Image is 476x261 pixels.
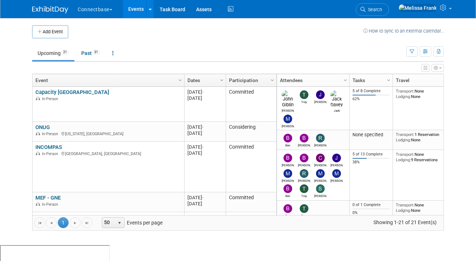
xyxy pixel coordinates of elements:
[298,99,311,104] div: Trey Willis
[284,184,292,193] img: Ben Edmond
[48,220,54,226] span: Go to the previous page
[36,132,40,135] img: In-Person Event
[282,162,294,167] div: Brian Maggiacomo
[42,97,60,101] span: In-Person
[187,214,222,221] div: [DATE]
[284,204,292,213] img: Ben Edmond
[58,217,69,228] span: 1
[330,162,343,167] div: John Reumann
[61,50,69,55] span: 21
[202,215,204,220] span: -
[300,204,308,213] img: Trey Willis
[314,99,327,104] div: James Grant
[330,90,343,108] img: Jack Davey
[356,3,389,16] a: Search
[72,220,78,226] span: Go to the next page
[42,132,60,136] span: In-Person
[282,193,294,198] div: Ben Edmond
[35,124,50,130] a: ONUG
[46,217,57,228] a: Go to the previous page
[396,152,415,157] span: Transport:
[300,169,308,178] img: Roger Castillo
[396,132,415,137] span: Transport:
[76,46,105,60] a: Past31
[367,217,443,227] span: Showing 1-21 of 21 Event(s)
[229,74,272,86] a: Participation
[316,184,325,193] img: Shivani York
[332,169,341,178] img: Maria Sterck
[226,87,276,122] td: Committed
[330,108,343,112] div: Jack Davey
[298,193,311,198] div: Trey Willis
[280,74,345,86] a: Attendees
[298,162,311,167] div: Brian Duffner
[298,178,311,183] div: Roger Castillo
[332,154,341,162] img: John Reumann
[187,124,222,130] div: [DATE]
[396,208,411,213] span: Lodging:
[314,178,327,183] div: Matt Clark
[269,74,277,85] a: Column Settings
[202,195,204,200] span: -
[102,218,114,228] span: 50
[42,202,60,207] span: In-Person
[352,202,390,207] div: 0 of 1 Complete
[363,28,444,34] a: How to sync to an external calendar...
[226,122,276,142] td: Considering
[284,115,292,123] img: Mary Ann Rose
[352,97,390,102] div: 62%
[70,217,81,228] a: Go to the next page
[36,97,40,100] img: In-Person Event
[316,90,325,99] img: James Grant
[282,123,294,128] div: Mary Ann Rose
[187,201,222,207] div: [DATE]
[226,142,276,192] td: Committed
[300,134,308,142] img: Brian Duffner
[330,178,343,183] div: Maria Sterck
[314,142,327,147] div: RICHARD LEVINE
[385,74,393,85] a: Column Settings
[32,6,68,13] img: ExhibitDay
[352,74,388,86] a: Tasks
[352,160,390,165] div: 38%
[42,151,60,156] span: In-Person
[117,220,122,226] span: select
[398,4,437,12] img: Melissa Frank
[300,184,308,193] img: Trey Willis
[316,154,325,162] img: Colleen Gallagher
[219,77,225,83] span: Column Settings
[34,217,45,228] a: Go to the first page
[443,74,451,85] a: Column Settings
[396,152,448,162] div: None 9 Reservations
[37,220,43,226] span: Go to the first page
[300,154,308,162] img: Brian Duffner
[35,130,181,137] div: [US_STATE], [GEOGRAPHIC_DATA]
[282,108,294,112] div: John Giblin
[35,150,181,157] div: [GEOGRAPHIC_DATA], [GEOGRAPHIC_DATA]
[82,217,92,228] a: Go to the last page
[352,210,390,215] div: 0%
[284,154,292,162] img: Brian Maggiacomo
[298,213,311,218] div: Trey Willis
[35,89,109,95] a: Capacity [GEOGRAPHIC_DATA]
[396,94,411,99] span: Lodging:
[365,7,382,12] span: Search
[342,77,348,83] span: Column Settings
[396,89,415,94] span: Transport:
[36,151,40,155] img: In-Person Event
[35,144,62,150] a: INCOMPAS
[386,77,391,83] span: Column Settings
[92,50,100,55] span: 31
[36,202,40,206] img: In-Person Event
[187,130,222,136] div: [DATE]
[202,144,204,150] span: -
[396,202,448,213] div: None None
[314,193,327,198] div: Shivani York
[316,134,325,142] img: RICHARD LEVINE
[314,162,327,167] div: Colleen Gallagher
[282,178,294,183] div: Mary Ann Rose
[35,194,61,201] a: MEF - GNE
[187,95,222,101] div: [DATE]
[269,77,275,83] span: Column Settings
[187,74,221,86] a: Dates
